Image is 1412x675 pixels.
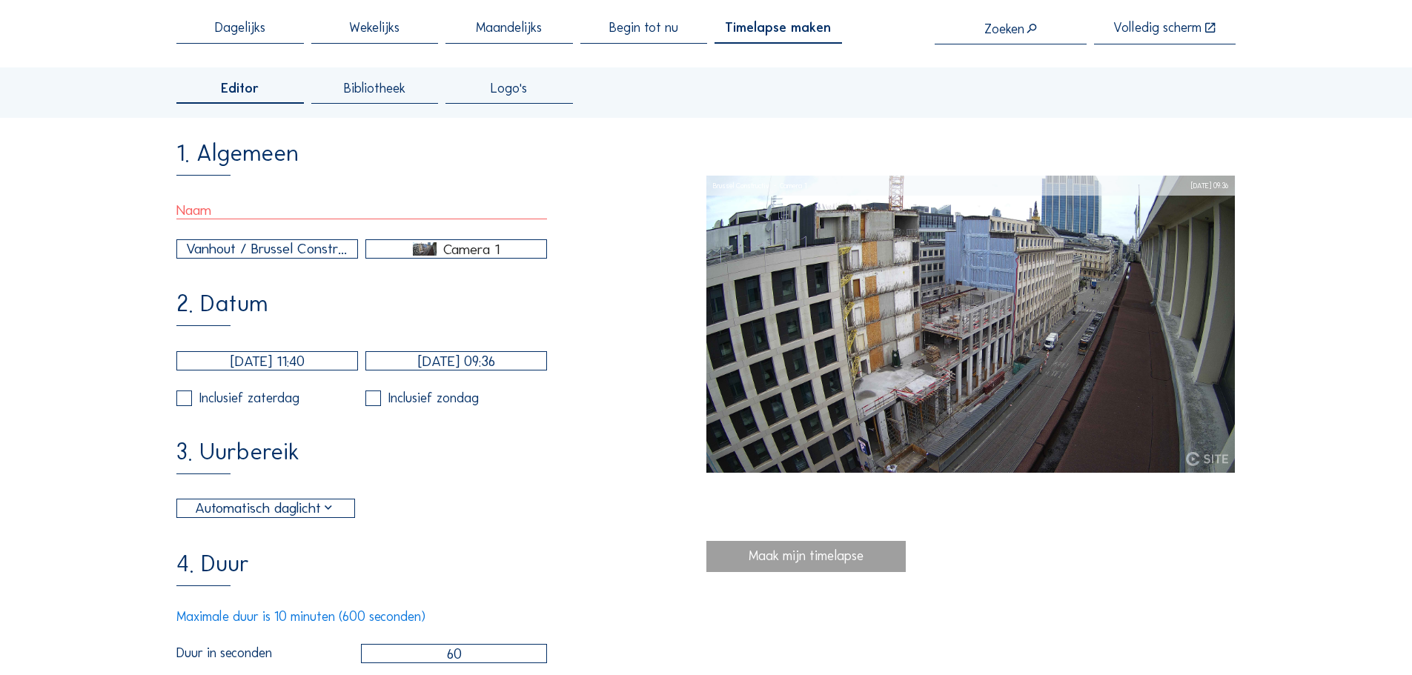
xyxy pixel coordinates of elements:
div: Inclusief zaterdag [199,392,299,405]
div: Vanhout / Brussel Constructiv [177,240,357,258]
span: Logo's [491,82,527,96]
img: C-Site Logo [1186,452,1228,466]
div: 3. Uurbereik [176,440,299,474]
div: Volledig scherm [1113,21,1201,36]
div: 2. Datum [176,292,268,326]
input: Begin datum [176,351,358,370]
span: Begin tot nu [609,21,678,35]
div: [DATE] 09:36 [1191,176,1228,196]
div: selected_image_1428Camera 1 [366,240,546,258]
span: Dagelijks [215,21,265,35]
span: Maandelijks [476,21,542,35]
span: Bibliotheek [344,82,405,96]
div: 1. Algemeen [176,142,299,176]
div: Automatisch daglicht [177,499,354,517]
div: Maak mijn timelapse [706,541,906,573]
div: Camera 1 [769,176,806,196]
div: Inclusief zondag [388,392,479,405]
img: Image [706,176,1236,473]
input: Einddatum [365,351,547,370]
div: Brussel Constructiv [713,176,769,196]
div: Vanhout / Brussel Constructiv [186,238,348,259]
span: Wekelijks [349,21,400,35]
div: Automatisch daglicht [195,498,336,519]
div: Maximale duur is 10 minuten (600 seconden) [176,611,547,624]
span: Timelapse maken [725,21,831,35]
input: Naam [176,201,547,219]
img: selected_image_1428 [413,242,437,256]
span: Editor [221,82,259,96]
label: Duur in seconden [176,647,361,660]
div: Camera 1 [443,242,500,256]
div: 4. Duur [176,552,249,586]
